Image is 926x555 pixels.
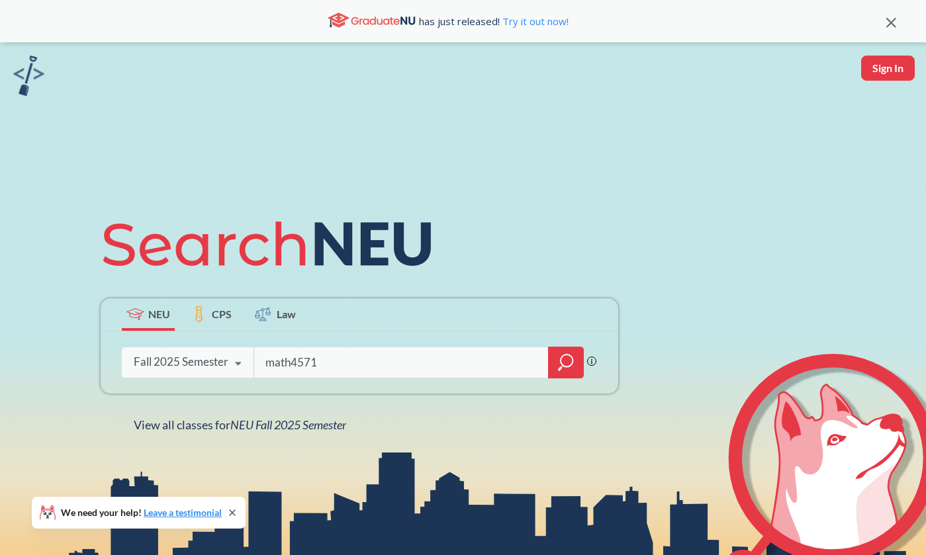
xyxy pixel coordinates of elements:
input: Class, professor, course number, "phrase" [264,349,539,376]
a: Leave a testimonial [144,507,222,518]
span: has just released! [419,14,569,28]
div: magnifying glass [548,347,584,378]
img: sandbox logo [13,56,44,96]
svg: magnifying glass [558,353,574,372]
span: NEU [148,306,170,321]
span: Law [277,306,296,321]
span: NEU Fall 2025 Semester [230,417,346,432]
span: View all classes for [134,417,346,432]
a: sandbox logo [13,56,44,100]
div: Fall 2025 Semester [134,355,228,369]
span: We need your help! [61,508,222,517]
span: CPS [212,306,232,321]
a: Try it out now! [500,15,569,28]
button: Sign In [861,56,915,81]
